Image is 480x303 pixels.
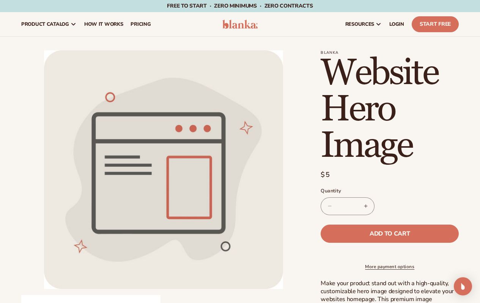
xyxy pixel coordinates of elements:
label: Quantity [321,187,459,195]
span: Add to cart [370,231,410,237]
a: resources [342,12,386,36]
span: $5 [321,170,330,180]
a: How It Works [80,12,127,36]
span: How It Works [84,21,123,27]
span: product catalog [21,21,69,27]
span: LOGIN [389,21,404,27]
a: More payment options [321,263,459,270]
button: Add to cart [321,225,459,243]
span: pricing [131,21,151,27]
a: pricing [127,12,154,36]
a: product catalog [17,12,80,36]
a: Start Free [412,16,459,32]
span: resources [345,21,374,27]
p: Blanka [321,50,459,55]
span: Free to start · ZERO minimums · ZERO contracts [167,2,313,9]
div: Open Intercom Messenger [454,277,472,295]
img: logo [222,20,258,29]
a: LOGIN [386,12,408,36]
h1: Website Hero Image [321,55,459,164]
